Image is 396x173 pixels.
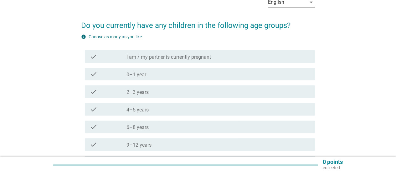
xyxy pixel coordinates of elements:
label: 6–8 years [126,124,149,131]
h2: Do you currently have any children in the following age groups? [81,14,315,31]
label: I am / my partner is currently pregnant [126,54,211,60]
i: check [90,88,97,95]
label: 4–5 years [126,107,149,113]
i: check [90,123,97,131]
label: Choose as many as you like [89,34,142,39]
p: collected [323,165,343,170]
i: check [90,105,97,113]
label: 2–3 years [126,89,149,95]
label: 0–1 year [126,72,146,78]
p: 0 points [323,159,343,165]
i: info [81,34,86,39]
i: check [90,70,97,78]
i: check [90,53,97,60]
label: 9–12 years [126,142,152,148]
i: check [90,141,97,148]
